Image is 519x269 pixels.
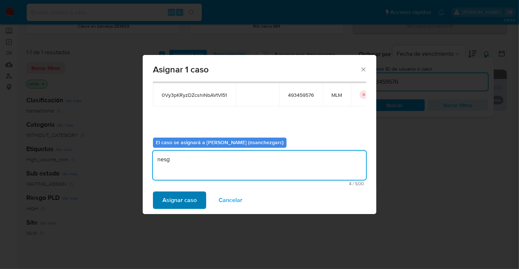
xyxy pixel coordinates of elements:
div: assign-modal [143,55,376,214]
button: Cancelar [209,191,252,209]
b: El caso se asignará a [PERSON_NAME] (nsanchezgarc) [156,139,284,146]
textarea: nesg [153,151,366,180]
span: 0Vy3pKRyzDZcshiNbAVtVI51 [162,92,227,98]
span: Máximo 500 caracteres [155,181,364,186]
button: Cerrar ventana [360,66,366,72]
span: 493459576 [288,92,314,98]
button: icon-button [360,90,368,99]
span: Asignar caso [162,192,197,208]
span: Cancelar [219,192,242,208]
button: Asignar caso [153,191,206,209]
span: MLM [331,92,342,98]
span: Asignar 1 caso [153,65,360,74]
